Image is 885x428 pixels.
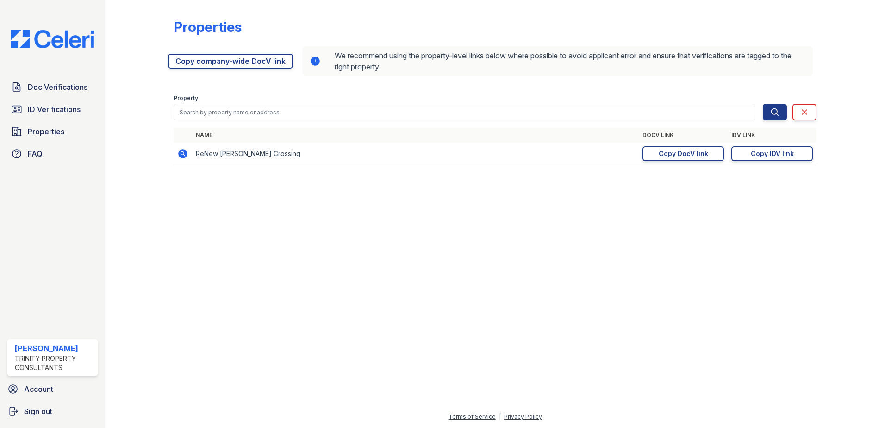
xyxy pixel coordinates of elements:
div: Copy IDV link [751,149,794,158]
a: Terms of Service [449,413,496,420]
div: [PERSON_NAME] [15,343,94,354]
div: Trinity Property Consultants [15,354,94,372]
a: Copy company-wide DocV link [168,54,293,69]
th: DocV Link [639,128,728,143]
div: We recommend using the property-level links below where possible to avoid applicant error and ens... [302,46,813,76]
span: FAQ [28,148,43,159]
span: ID Verifications [28,104,81,115]
a: Account [4,380,101,398]
span: Account [24,384,53,395]
div: Properties [174,19,242,35]
a: Doc Verifications [7,78,98,96]
a: Privacy Policy [504,413,542,420]
label: Property [174,94,198,102]
a: Copy DocV link [642,146,724,161]
a: Sign out [4,402,101,421]
div: Copy DocV link [659,149,708,158]
span: Properties [28,126,64,137]
th: Name [192,128,639,143]
span: Doc Verifications [28,82,87,93]
a: Properties [7,122,98,141]
th: IDV Link [728,128,816,143]
td: ReNew [PERSON_NAME] Crossing [192,143,639,165]
input: Search by property name or address [174,104,755,120]
a: FAQ [7,145,98,163]
span: Sign out [24,406,52,417]
div: | [499,413,501,420]
a: Copy IDV link [731,146,813,161]
a: ID Verifications [7,100,98,119]
img: CE_Logo_Blue-a8612792a0a2168367f1c8372b55b34899dd931a85d93a1a3d3e32e68fde9ad4.png [4,30,101,48]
